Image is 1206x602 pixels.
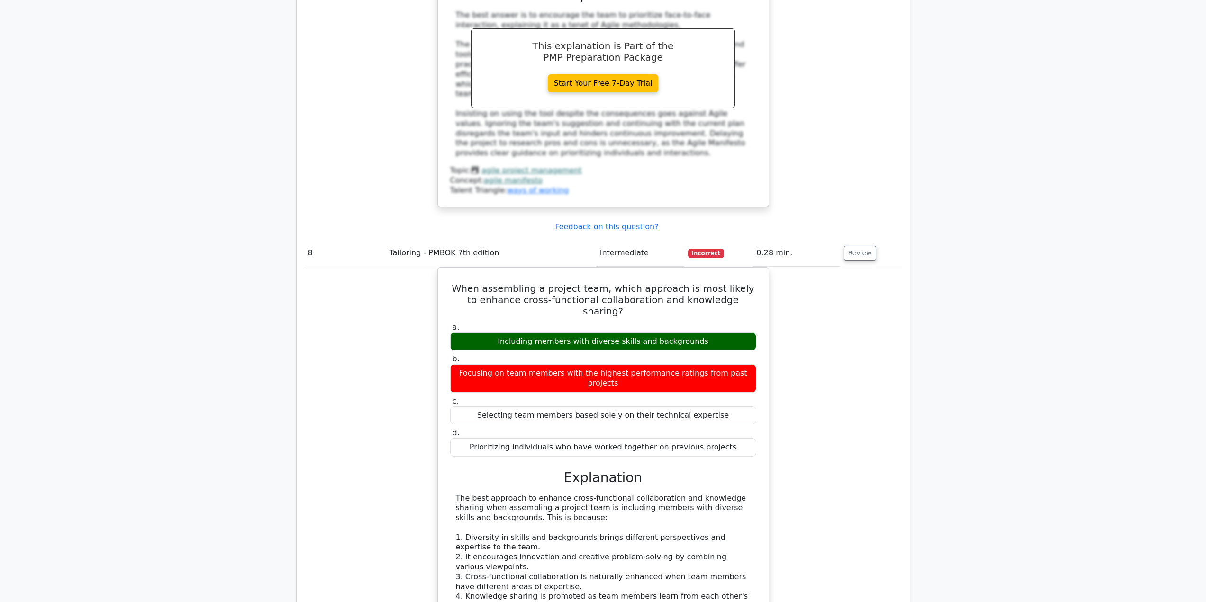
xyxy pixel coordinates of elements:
[450,176,756,186] div: Concept:
[304,240,386,267] td: 8
[481,166,582,175] a: agile project management
[753,240,840,267] td: 0:28 min.
[450,364,756,393] div: Focusing on team members with the highest performance ratings from past projects
[385,240,596,267] td: Tailoring - PMBOK 7th edition
[456,10,751,158] div: The best answer is to encourage the team to prioritize face-to-face interaction, explaining it as...
[453,396,459,405] span: c.
[596,240,684,267] td: Intermediate
[548,74,659,92] a: Start Your Free 7-Day Trial
[449,283,757,317] h5: When assembling a project team, which approach is most likely to enhance cross-functional collabo...
[688,249,725,258] span: Incorrect
[453,354,460,363] span: b.
[555,222,658,231] a: Feedback on this question?
[453,323,460,332] span: a.
[484,176,543,185] a: agile manifesto
[844,246,876,261] button: Review
[450,406,756,425] div: Selecting team members based solely on their technical expertise
[453,428,460,437] span: d.
[507,186,569,195] a: ways of working
[456,470,751,486] h3: Explanation
[450,438,756,457] div: Prioritizing individuals who have worked together on previous projects
[450,166,756,195] div: Talent Triangle:
[450,332,756,351] div: Including members with diverse skills and backgrounds
[450,166,756,176] div: Topic:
